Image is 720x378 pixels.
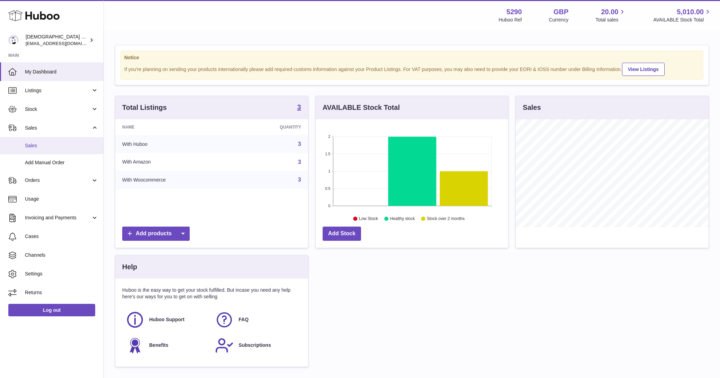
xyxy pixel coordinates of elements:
[115,153,235,171] td: With Amazon
[25,159,98,166] span: Add Manual Order
[8,304,95,316] a: Log out
[427,217,465,221] text: Stock over 2 months
[298,159,301,165] a: 3
[298,177,301,183] a: 3
[297,104,301,111] strong: 3
[122,103,167,112] h3: Total Listings
[25,87,91,94] span: Listings
[215,310,297,329] a: FAQ
[390,217,415,221] text: Healthy stock
[126,336,208,355] a: Benefits
[122,287,301,300] p: Huboo is the easy way to get your stock fulfilled. But incase you need any help here's our ways f...
[595,7,626,23] a: 20.00 Total sales
[126,310,208,329] a: Huboo Support
[26,41,102,46] span: [EMAIL_ADDRESS][DOMAIN_NAME]
[115,171,235,189] td: With Woocommerce
[25,233,98,240] span: Cases
[25,271,98,277] span: Settings
[124,62,700,76] div: If you're planning on sending your products internationally please add required customs informati...
[506,7,522,17] strong: 5290
[622,63,665,76] a: View Listings
[25,106,91,113] span: Stock
[149,342,168,349] span: Benefits
[325,186,330,191] text: 0.5
[601,7,618,17] span: 20.00
[25,177,91,184] span: Orders
[323,103,400,112] h3: AVAILABLE Stock Total
[25,196,98,202] span: Usage
[553,7,568,17] strong: GBP
[359,217,378,221] text: Low Stock
[25,69,98,75] span: My Dashboard
[328,204,330,208] text: 0
[235,119,308,135] th: Quantity
[323,227,361,241] a: Add Stock
[297,104,301,112] a: 3
[328,169,330,173] text: 1
[328,134,330,139] text: 2
[149,316,184,323] span: Huboo Support
[325,152,330,156] text: 1.5
[115,119,235,135] th: Name
[595,17,626,23] span: Total sales
[677,7,704,17] span: 5,010.00
[523,103,541,112] h3: Sales
[122,262,137,272] h3: Help
[25,142,98,149] span: Sales
[653,17,712,23] span: AVAILABLE Stock Total
[124,54,700,61] strong: Notice
[25,252,98,258] span: Channels
[298,141,301,147] a: 3
[25,214,91,221] span: Invoicing and Payments
[238,342,271,349] span: Subscriptions
[238,316,249,323] span: FAQ
[499,17,522,23] div: Huboo Ref
[215,336,297,355] a: Subscriptions
[122,227,190,241] a: Add products
[115,135,235,153] td: With Huboo
[25,125,91,131] span: Sales
[549,17,569,23] div: Currency
[653,7,712,23] a: 5,010.00 AVAILABLE Stock Total
[25,289,98,296] span: Returns
[26,34,88,47] div: [DEMOGRAPHIC_DATA] Charity
[8,35,19,45] img: info@muslimcharity.org.uk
